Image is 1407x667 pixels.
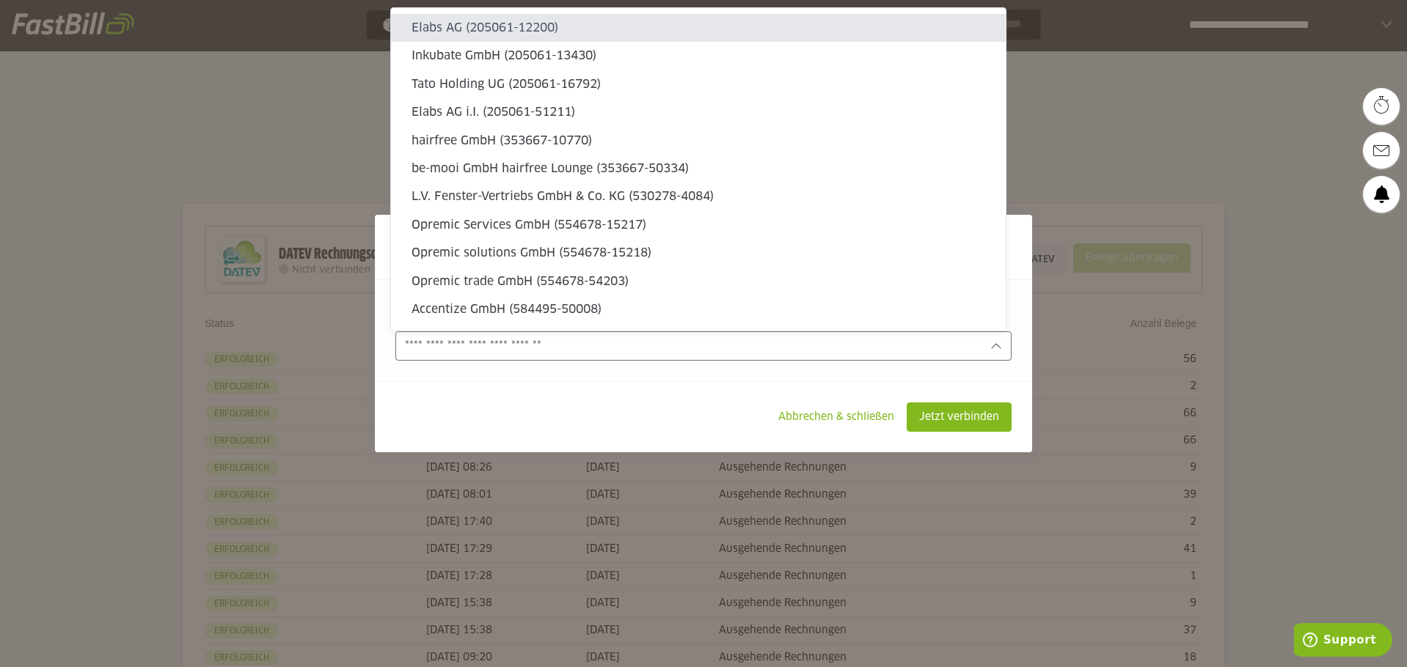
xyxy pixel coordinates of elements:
sl-option: Opremic Services GmbH (554678-15217) [391,211,1006,239]
sl-option: Accentize GmbH (584495-50008) [391,295,1006,323]
sl-option: Elabs AG i.I. (205061-51211) [391,98,1006,126]
sl-option: Elabs AG (205061-12200) [391,14,1006,42]
sl-button: Abbrechen & schließen [766,402,907,432]
sl-option: Opremic trade GmbH (554678-54203) [391,268,1006,295]
sl-option: Inkubate GmbH (205061-13430) [391,42,1006,70]
sl-button: Jetzt verbinden [907,402,1012,432]
sl-option: be-mooi GmbH hairfree Lounge (353667-50334) [391,155,1006,183]
sl-option: hairfree GmbH (353667-10770) [391,127,1006,155]
sl-option: Ad Mission GmbH (584495-50013) [391,323,1006,351]
iframe: Öffnet ein Widget, in dem Sie weitere Informationen finden [1294,623,1392,660]
sl-option: Tato Holding UG (205061-16792) [391,70,1006,98]
sl-option: L.V. Fenster-Vertriebs GmbH & Co. KG (530278-4084) [391,183,1006,210]
sl-option: Opremic solutions GmbH (554678-15218) [391,239,1006,267]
